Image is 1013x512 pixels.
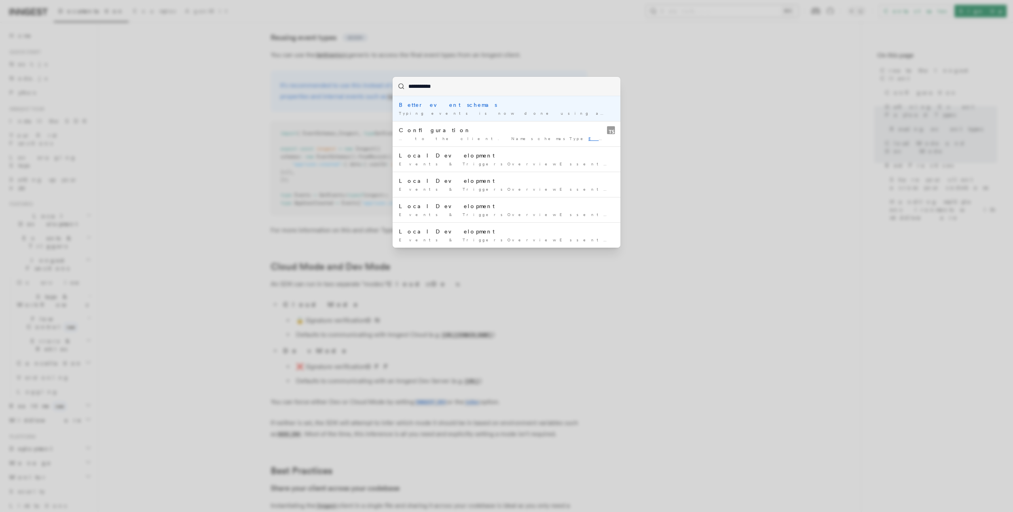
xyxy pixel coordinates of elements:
[399,126,614,134] div: Configuration
[588,136,648,141] mark: EventSche
[399,212,614,218] div: Events & TriggersOverviewEssentialsSending nt payload formatCrons …
[399,101,614,109] div: Better event schemas
[399,228,614,235] div: Local Development
[399,186,614,192] div: Events & TriggersOverviewEssentialsSending nt payload formatCrons …
[399,202,614,210] div: Local Development
[399,136,614,142] div: … to the client. NameschemasType masRequiredoptionalVersionv2.0 …
[399,237,614,243] div: Events & TriggersOverviewEssentialsSending nt payload formatCrons …
[399,110,614,116] div: Typing events is now done using a new mas …
[399,152,614,159] div: Local Development
[399,161,614,167] div: Events & TriggersOverviewEssentialsSending nt payload formatCrons …
[399,177,614,185] div: Local Development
